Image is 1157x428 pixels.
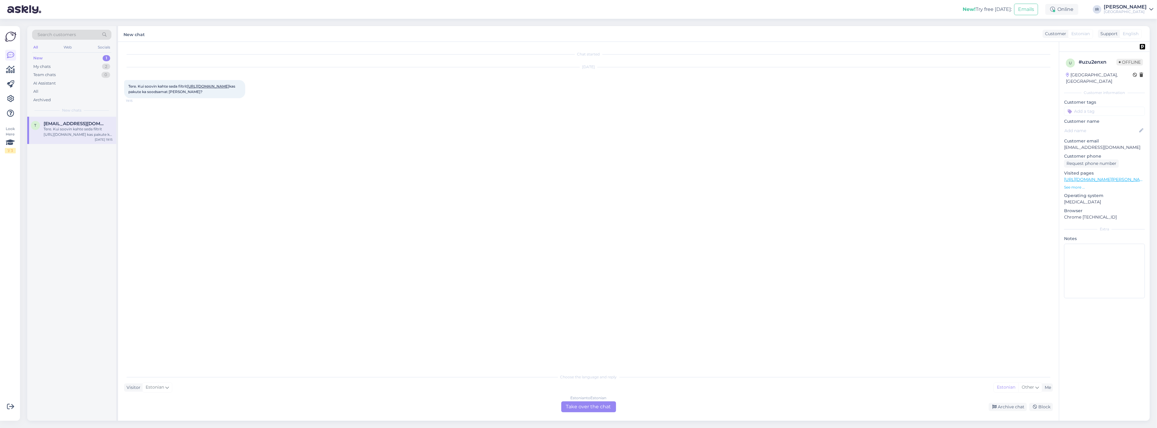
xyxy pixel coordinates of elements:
[1064,99,1145,105] p: Customer tags
[5,148,16,153] div: 1 / 3
[1098,31,1118,37] div: Support
[1029,403,1053,411] div: Block
[1079,59,1116,66] div: # uzu2enxn
[1116,59,1143,65] span: Offline
[124,30,145,38] label: New chat
[146,384,164,391] span: Estonian
[1045,4,1078,15] div: Online
[101,72,110,78] div: 0
[33,72,56,78] div: Team chats
[33,80,56,86] div: AI Assistant
[1064,177,1148,182] a: [URL][DOMAIN_NAME][PERSON_NAME]
[124,64,1053,70] div: [DATE]
[1064,159,1119,168] div: Request phone number
[571,395,607,401] div: Estonian to Estonian
[1064,107,1145,116] input: Add a tag
[1064,118,1145,125] p: Customer name
[1064,199,1145,205] p: [MEDICAL_DATA]
[1064,236,1145,242] p: Notes
[1069,61,1072,65] span: u
[1064,185,1145,190] p: See more ...
[1071,31,1090,37] span: Estonian
[62,108,81,113] span: New chats
[124,52,1053,57] div: Chat started
[1064,170,1145,176] p: Visited pages
[32,43,39,51] div: All
[95,137,113,142] div: [DATE] 19:15
[989,403,1027,411] div: Archive chat
[963,6,1012,13] div: Try free [DATE]:
[1014,4,1038,15] button: Emails
[1093,5,1101,14] div: IR
[1123,31,1139,37] span: English
[1104,9,1147,14] div: [GEOGRAPHIC_DATA]
[5,31,16,42] img: Askly Logo
[963,6,976,12] b: New!
[1064,226,1145,232] div: Extra
[187,84,229,89] a: [URL][DOMAIN_NAME]
[994,383,1018,392] div: Estonian
[5,126,16,153] div: Look Here
[33,89,38,95] div: All
[1064,214,1145,220] p: Chrome [TECHNICAL_ID]
[38,32,76,38] span: Search customers
[1104,5,1153,14] a: [PERSON_NAME][GEOGRAPHIC_DATA]
[1064,192,1145,199] p: Operating system
[33,64,51,70] div: My chats
[102,64,110,70] div: 2
[1022,384,1034,390] span: Other
[1042,384,1051,391] div: Me
[1064,153,1145,159] p: Customer phone
[124,384,140,391] div: Visitor
[124,374,1053,380] div: Choose the language and reply
[1140,44,1145,49] img: pd
[1064,208,1145,214] p: Browser
[128,84,236,94] span: Tere. Kui soovin kahte seda filtrit kas pakute ka soodsamat [PERSON_NAME]?
[1064,127,1138,134] input: Add name
[33,55,43,61] div: New
[63,43,73,51] div: Web
[35,123,37,128] span: t
[1064,90,1145,95] div: Customer information
[1064,138,1145,144] p: Customer email
[1064,144,1145,151] p: [EMAIL_ADDRESS][DOMAIN_NAME]
[44,121,107,126] span: timo_m71@hotmail.com
[1043,31,1066,37] div: Customer
[126,99,149,103] span: 19:15
[103,55,110,61] div: 1
[1066,72,1133,85] div: [GEOGRAPHIC_DATA], [GEOGRAPHIC_DATA]
[1104,5,1147,9] div: [PERSON_NAME]
[33,97,51,103] div: Archived
[561,401,616,412] div: Take over the chat
[97,43,111,51] div: Socials
[44,126,113,137] div: Tere. Kui soovin kahte seda filtrit [URL][DOMAIN_NAME] kas pakute ka soodsamat [PERSON_NAME]?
